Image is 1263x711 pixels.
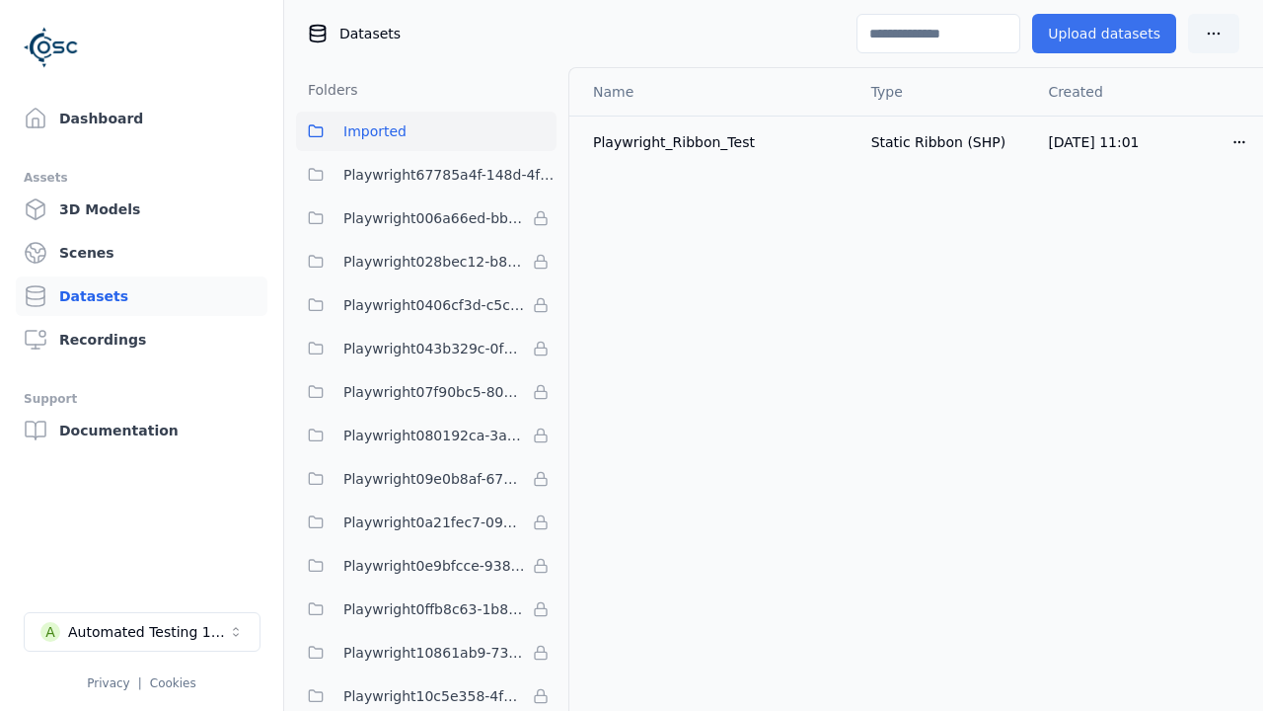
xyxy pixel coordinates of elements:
button: Playwright080192ca-3ab8-4170-8689-2c2dffafb10d [296,416,557,455]
h3: Folders [296,80,358,100]
button: Playwright0ffb8c63-1b89-42f9-8930-08c6864de4e8 [296,590,557,629]
button: Playwright09e0b8af-6797-487c-9a58-df45af994400 [296,459,557,499]
a: Recordings [16,320,267,359]
span: Playwright006a66ed-bbfa-4b84-a6f2-8b03960da6f1 [343,206,525,230]
a: Datasets [16,276,267,316]
div: A [40,622,60,642]
td: Static Ribbon (SHP) [855,116,1033,168]
div: Support [24,387,260,411]
span: Playwright0e9bfcce-9385-4655-aad9-5e1830d0cbce [343,554,525,578]
a: Scenes [16,233,267,273]
a: Privacy [87,676,129,690]
button: Upload datasets [1032,14,1176,53]
span: Playwright0406cf3d-c5c6-4809-a891-d4d7aaf60441 [343,293,525,317]
button: Playwright028bec12-b853-4041-8716-f34111cdbd0b [296,242,557,281]
span: Playwright0ffb8c63-1b89-42f9-8930-08c6864de4e8 [343,597,525,621]
button: Playwright0406cf3d-c5c6-4809-a891-d4d7aaf60441 [296,285,557,325]
span: Playwright09e0b8af-6797-487c-9a58-df45af994400 [343,467,525,491]
button: Playwright0a21fec7-093e-446e-ac90-feefe60349da [296,503,557,542]
th: Name [569,68,855,116]
th: Created [1032,68,1216,116]
span: [DATE] 11:01 [1048,134,1139,150]
a: Documentation [16,411,267,450]
span: Playwright07f90bc5-80d1-4d58-862e-051c9f56b799 [343,380,525,404]
span: Playwright0a21fec7-093e-446e-ac90-feefe60349da [343,511,525,534]
button: Select a workspace [24,612,260,652]
span: Datasets [339,24,401,43]
button: Playwright07f90bc5-80d1-4d58-862e-051c9f56b799 [296,372,557,412]
span: Playwright080192ca-3ab8-4170-8689-2c2dffafb10d [343,424,525,447]
button: Playwright043b329c-0fea-4eef-a1dd-c1b85d96f68d [296,329,557,368]
div: Playwright_Ribbon_Test [593,132,840,152]
span: | [138,676,142,690]
button: Playwright006a66ed-bbfa-4b84-a6f2-8b03960da6f1 [296,198,557,238]
button: Playwright10861ab9-735f-4df9-aafe-eebd5bc866d9 [296,633,557,672]
div: Assets [24,166,260,190]
span: Playwright043b329c-0fea-4eef-a1dd-c1b85d96f68d [343,337,525,360]
span: Playwright10861ab9-735f-4df9-aafe-eebd5bc866d9 [343,641,525,665]
button: Imported [296,112,557,151]
span: Playwright67785a4f-148d-4fca-8377-30898b20f4a2 [343,163,557,187]
a: 3D Models [16,190,267,229]
img: Logo [24,20,79,75]
button: Playwright0e9bfcce-9385-4655-aad9-5e1830d0cbce [296,546,557,586]
button: Playwright67785a4f-148d-4fca-8377-30898b20f4a2 [296,155,557,195]
span: Playwright028bec12-b853-4041-8716-f34111cdbd0b [343,250,525,274]
th: Type [855,68,1033,116]
a: Cookies [150,676,196,690]
span: Imported [343,119,407,143]
span: Playwright10c5e358-4f76-4599-baaf-fd5b2776e6be [343,684,525,708]
a: Dashboard [16,99,267,138]
div: Automated Testing 1 - Playwright [68,622,228,642]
